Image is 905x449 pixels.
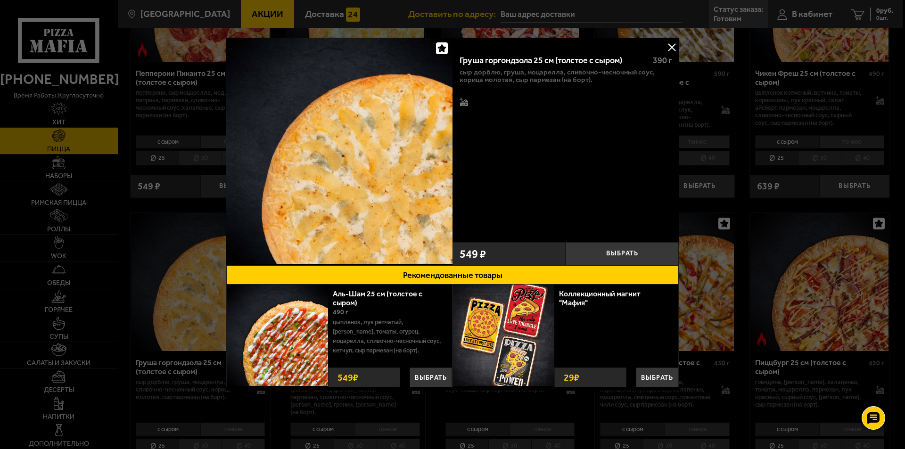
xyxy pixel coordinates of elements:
p: сыр дорблю, груша, моцарелла, сливочно-чесночный соус, корица молотая, сыр пармезан (на борт). [460,68,672,83]
button: Выбрать [636,367,678,387]
button: Выбрать [566,242,679,265]
strong: 549 ₽ [335,368,361,387]
a: Коллекционный магнит "Мафия" [559,289,641,307]
span: 390 г [653,55,672,65]
strong: 29 ₽ [561,368,582,387]
a: Аль-Шам 25 см (толстое с сыром) [333,289,422,307]
a: Груша горгондзола 25 см (толстое с сыром) [226,38,452,265]
button: Выбрать [410,367,452,387]
div: Груша горгондзола 25 см (толстое с сыром) [460,56,645,66]
span: 549 ₽ [460,248,486,260]
img: Груша горгондзола 25 см (толстое с сыром) [226,38,452,264]
p: цыпленок, лук репчатый, [PERSON_NAME], томаты, огурец, моцарелла, сливочно-чесночный соус, кетчуп... [333,318,445,355]
button: Рекомендованные товары [226,265,679,285]
span: 490 г [333,308,348,316]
